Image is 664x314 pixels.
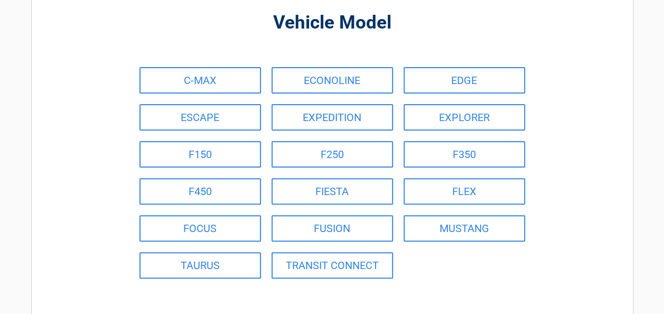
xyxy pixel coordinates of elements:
[272,215,393,242] a: FUSION
[139,252,261,279] a: TAURUS
[404,67,525,94] a: EDGE
[404,178,525,205] a: FLEX
[404,141,525,168] a: F350
[139,104,261,131] a: ESCAPE
[272,104,393,131] a: EXPEDITION
[139,67,261,94] a: C-MAX
[272,178,393,205] a: FIESTA
[139,178,261,205] a: F450
[404,104,525,131] a: EXPLORER
[272,252,393,279] a: TRANSIT CONNECT
[139,215,261,242] a: FOCUS
[90,11,575,35] h2: Vehicle Model
[139,141,261,168] a: F150
[404,215,525,242] a: MUSTANG
[272,141,393,168] a: F250
[272,67,393,94] a: ECONOLINE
